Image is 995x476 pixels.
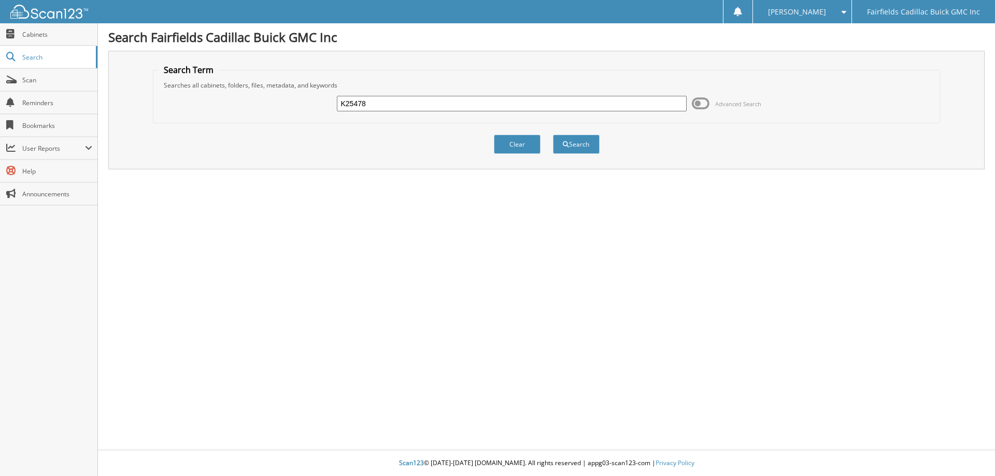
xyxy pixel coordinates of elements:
[553,135,600,154] button: Search
[399,458,424,467] span: Scan123
[656,458,694,467] a: Privacy Policy
[715,100,761,108] span: Advanced Search
[22,144,85,153] span: User Reports
[22,190,92,198] span: Announcements
[943,426,995,476] iframe: Chat Widget
[22,98,92,107] span: Reminders
[10,5,88,19] img: scan123-logo-white.svg
[768,9,826,15] span: [PERSON_NAME]
[22,76,92,84] span: Scan
[867,9,980,15] span: Fairfields Cadillac Buick GMC Inc
[22,30,92,39] span: Cabinets
[22,167,92,176] span: Help
[98,451,995,476] div: © [DATE]-[DATE] [DOMAIN_NAME]. All rights reserved | appg03-scan123-com |
[159,81,935,90] div: Searches all cabinets, folders, files, metadata, and keywords
[159,64,219,76] legend: Search Term
[108,28,985,46] h1: Search Fairfields Cadillac Buick GMC Inc
[22,53,91,62] span: Search
[22,121,92,130] span: Bookmarks
[494,135,541,154] button: Clear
